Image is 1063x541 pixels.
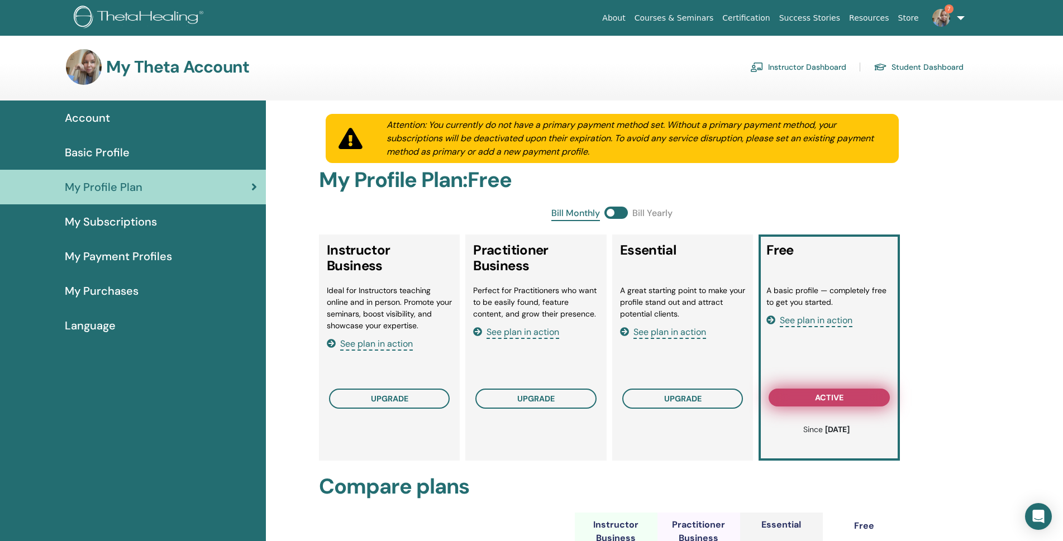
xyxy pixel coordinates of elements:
[371,394,408,404] span: upgrade
[874,58,964,76] a: Student Dashboard
[473,285,599,320] li: Perfect for Practitioners who want to be easily found, feature content, and grow their presence.
[769,389,890,406] button: active
[65,144,130,161] span: Basic Profile
[750,62,764,72] img: chalkboard-teacher.svg
[340,338,413,351] span: See plan in action
[622,389,743,409] button: upgrade
[633,326,706,339] span: See plan in action
[815,393,843,402] span: active
[718,8,774,28] a: Certification
[373,118,899,159] div: Attention: You currently do not have a primary payment method set. Without a primary payment meth...
[598,8,630,28] a: About
[664,394,702,404] span: upgrade
[854,519,874,533] div: Free
[327,285,452,332] li: Ideal for Instructors teaching online and in person. Promote your seminars, boost visibility, and...
[65,248,172,265] span: My Payment Profiles
[65,283,139,299] span: My Purchases
[1025,503,1052,530] div: Open Intercom Messenger
[106,57,249,77] h3: My Theta Account
[932,9,950,27] img: default.jpg
[65,213,157,230] span: My Subscriptions
[766,285,892,308] li: A basic profile — completely free to get you started.
[630,8,718,28] a: Courses & Seminars
[327,338,413,350] a: See plan in action
[551,207,600,221] span: Bill Monthly
[620,285,746,320] li: A great starting point to make your profile stand out and attract potential clients.
[750,58,846,76] a: Instructor Dashboard
[761,518,801,532] div: Essential
[473,326,559,338] a: See plan in action
[65,109,110,126] span: Account
[780,314,852,327] span: See plan in action
[487,326,559,339] span: See plan in action
[845,8,894,28] a: Resources
[74,6,207,31] img: logo.png
[766,314,852,326] a: See plan in action
[65,317,116,334] span: Language
[319,167,905,193] h2: My Profile Plan : Free
[775,8,845,28] a: Success Stories
[329,389,450,409] button: upgrade
[894,8,923,28] a: Store
[825,424,850,434] b: [DATE]
[632,207,673,221] span: Bill Yearly
[620,326,706,338] a: See plan in action
[65,179,142,195] span: My Profile Plan
[319,474,905,500] h2: Compare plans
[475,389,597,409] button: upgrade
[945,4,954,13] span: 7
[517,394,555,404] span: upgrade
[874,63,887,72] img: graduation-cap.svg
[772,424,881,435] p: Since
[66,49,102,85] img: default.jpg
